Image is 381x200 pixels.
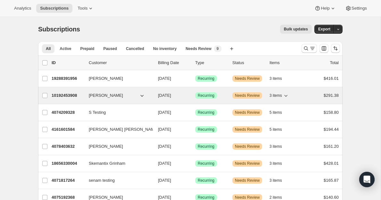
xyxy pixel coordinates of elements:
span: Help [321,6,329,11]
span: $165.87 [324,178,339,183]
p: Billing Date [158,60,190,66]
span: Recurring [198,178,214,183]
span: Needs Review [235,195,260,200]
button: [PERSON_NAME] [85,141,149,152]
button: 5 items [269,125,289,134]
button: Analytics [10,4,35,13]
button: S Testing [85,107,149,118]
span: Needs Review [235,161,260,166]
span: 2 items [269,195,282,200]
span: [DATE] [158,76,171,81]
button: 3 items [269,91,289,100]
p: 4078403632 [52,143,84,150]
span: Recurring [198,76,214,81]
span: Needs Review [235,93,260,98]
button: Bulk updates [280,25,312,34]
span: senam testing [89,177,115,184]
span: S Testing [89,109,106,116]
span: Needs Review [235,76,260,81]
span: No inventory [153,46,177,51]
span: 3 items [269,161,282,166]
button: 3 items [269,176,289,185]
span: $161.20 [324,144,339,149]
span: Bulk updates [284,27,308,32]
span: Recurring [198,144,214,149]
span: Needs Review [235,110,260,115]
span: All [46,46,51,51]
span: 3 items [269,178,282,183]
span: 3 items [269,93,282,98]
span: $140.60 [324,195,339,200]
div: 4078403632[PERSON_NAME][DATE]SuccessRecurringWarningNeeds Review3 items$161.20 [52,142,339,151]
span: Subscriptions [38,26,80,33]
span: Subscriptions [40,6,69,11]
span: Recurring [198,161,214,166]
div: Items [269,60,302,66]
button: Search and filter results [302,44,317,53]
span: Paused [103,46,117,51]
button: 5 items [269,108,289,117]
span: Recurring [198,110,214,115]
button: Sort the results [331,44,340,53]
p: 18656330004 [52,160,84,167]
span: Needs Review [186,46,211,51]
p: 4074209328 [52,109,84,116]
div: 10192453908[PERSON_NAME][DATE]SuccessRecurringWarningNeeds Review3 items$291.38 [52,91,339,100]
button: Export [314,25,334,34]
span: Needs Review [235,178,260,183]
button: [PERSON_NAME] [PERSON_NAME] [85,124,149,135]
button: Create new view [227,44,237,53]
div: 18656330004Skemantix Grinham[DATE]SuccessRecurringWarningNeeds Review3 items$428.01 [52,159,339,168]
span: Recurring [198,93,214,98]
button: Subscriptions [36,4,72,13]
span: Analytics [14,6,31,11]
button: senam testing [85,175,149,186]
span: [DATE] [158,144,171,149]
p: Customer [89,60,153,66]
p: 4161601584 [52,126,84,133]
button: Tools [74,4,98,13]
button: Help [311,4,340,13]
span: Cancelled [126,46,144,51]
p: Status [232,60,264,66]
button: Customize table column order and visibility [319,44,328,53]
span: [DATE] [158,110,171,115]
span: 3 items [269,76,282,81]
p: 4071817264 [52,177,84,184]
span: [DATE] [158,178,171,183]
span: [PERSON_NAME] [89,75,123,82]
button: [PERSON_NAME] [85,73,149,84]
span: Needs Review [235,127,260,132]
div: 4161601584[PERSON_NAME] [PERSON_NAME][DATE]SuccessRecurringWarningNeeds Review5 items$194.44 [52,125,339,134]
span: Recurring [198,195,214,200]
span: [DATE] [158,161,171,166]
span: 5 items [269,110,282,115]
span: Tools [78,6,87,11]
div: 4074209328S Testing[DATE]SuccessRecurringWarningNeeds Review5 items$158.80 [52,108,339,117]
span: Settings [352,6,367,11]
button: 3 items [269,159,289,168]
button: Skemantix Grinham [85,158,149,169]
div: Type [195,60,227,66]
button: 3 items [269,74,289,83]
div: Open Intercom Messenger [359,172,375,187]
span: [PERSON_NAME] [PERSON_NAME] [89,126,158,133]
p: 10192453908 [52,92,84,99]
span: 5 items [269,127,282,132]
span: [PERSON_NAME] [89,92,123,99]
span: [DATE] [158,93,171,98]
span: [PERSON_NAME] [89,143,123,150]
button: 3 items [269,142,289,151]
span: $158.80 [324,110,339,115]
span: Active [60,46,71,51]
button: Settings [341,4,371,13]
span: $428.01 [324,161,339,166]
span: [DATE] [158,127,171,132]
span: 9 [217,46,219,51]
p: Total [330,60,339,66]
span: Prepaid [80,46,94,51]
p: 19288391956 [52,75,84,82]
span: Skemantix Grinham [89,160,125,167]
span: Export [318,27,330,32]
span: [DATE] [158,195,171,200]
